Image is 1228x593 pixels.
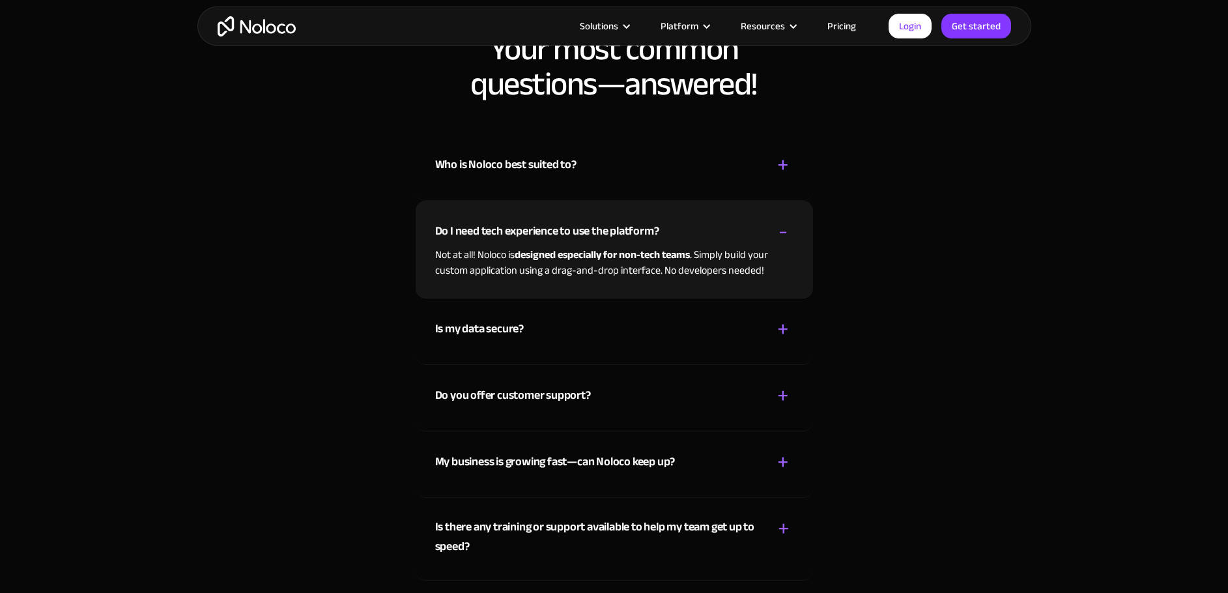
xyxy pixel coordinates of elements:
div: + [777,154,789,177]
p: Not at all! Noloco is . Simply build your custom application using a drag-and-drop interface. No ... [435,247,793,278]
div: Do you offer customer support? [435,386,591,405]
div: + [777,451,789,474]
div: Do I need tech experience to use the platform? [435,222,659,241]
div: Is there any training or support available to help my team get up to speed? [435,517,759,557]
div: Platform [644,18,724,35]
div: Platform [661,18,698,35]
div: Is my data secure? [435,319,524,339]
div: - [778,220,788,243]
div: + [777,318,789,341]
a: Login [889,14,932,38]
div: Who is Noloco best suited to? [435,155,577,175]
h2: Your most common questions—answered! [210,31,1018,102]
a: Get started [941,14,1011,38]
div: My business is growing fast—can Noloco keep up? [435,452,676,472]
div: Solutions [564,18,644,35]
a: Pricing [811,18,872,35]
div: Solutions [580,18,618,35]
div: Resources [724,18,811,35]
strong: designed especially for non-tech teams [515,245,690,265]
a: home [218,16,296,36]
div: Resources [741,18,785,35]
div: + [777,384,789,407]
div: + [778,517,790,540]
